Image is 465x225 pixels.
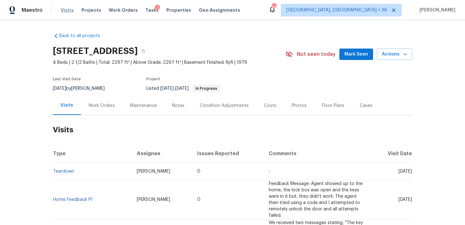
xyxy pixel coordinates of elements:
[146,77,160,81] span: Project
[360,103,372,109] div: Cases
[132,145,192,162] th: Assignee
[297,51,336,57] span: Not seen today
[53,59,285,66] span: 4 Beds | 2 1/2 Baths | Total: 2297 ft² | Above Grade: 2297 ft² | Basement Finished: N/A | 1979
[22,7,43,13] span: Maestro
[292,103,307,109] div: Photos
[138,45,149,57] button: Copy Address
[344,50,368,58] span: Mark Seen
[53,197,93,202] a: Home Feedback P1
[130,103,157,109] div: Maintenance
[146,86,220,91] span: Listed
[53,169,74,174] a: Teardown
[264,145,371,162] th: Comments
[166,7,191,13] span: Properties
[53,77,81,81] span: Last Visit Date
[399,169,412,174] span: [DATE]
[109,7,138,13] span: Work Orders
[399,197,412,202] span: [DATE]
[339,49,373,60] button: Mark Seen
[53,48,138,54] h2: [STREET_ADDRESS]
[197,169,200,174] span: 0
[53,33,114,39] a: Back to all projects
[137,169,170,174] span: [PERSON_NAME]
[286,7,387,13] span: [GEOGRAPHIC_DATA], [GEOGRAPHIC_DATA] + 36
[172,103,184,109] div: Notes
[53,85,112,92] div: by [PERSON_NAME]
[175,86,189,91] span: [DATE]
[264,103,276,109] div: Costs
[155,5,160,11] div: 1
[371,145,412,162] th: Visit Date
[192,145,264,162] th: Issues Reported
[200,103,249,109] div: Condition Adjustments
[88,103,115,109] div: Work Orders
[272,4,276,10] div: 658
[199,7,240,13] span: Geo Assignments
[160,86,174,91] span: [DATE]
[145,8,159,12] span: Tasks
[60,102,73,109] div: Visits
[269,182,363,218] span: Feedback Message: Agent showed up to the home, the lock box was open and the keys were in it but,...
[61,7,74,13] span: Visits
[269,169,270,174] span: -
[417,7,455,13] span: [PERSON_NAME]
[137,197,170,202] span: [PERSON_NAME]
[322,103,344,109] div: Floor Plans
[53,145,132,162] th: Type
[197,197,200,202] span: 0
[377,49,412,60] button: Actions
[81,7,101,13] span: Projects
[160,86,189,91] span: -
[382,50,407,58] span: Actions
[193,87,220,90] span: In Progress
[53,86,66,91] span: [DATE]
[53,115,412,145] h2: Visits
